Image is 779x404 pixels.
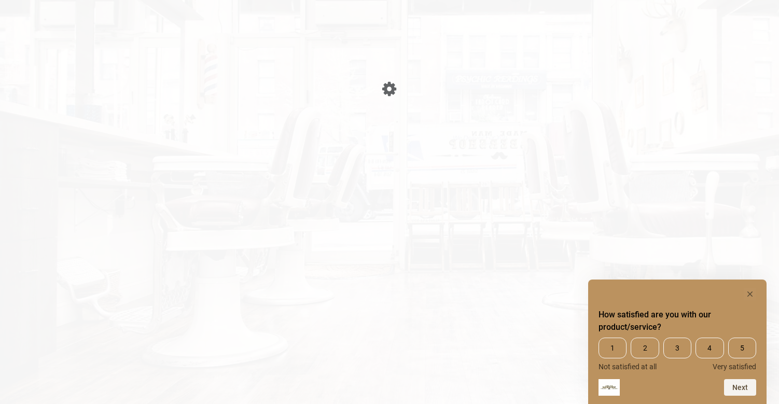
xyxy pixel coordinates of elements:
[663,338,691,358] span: 3
[724,379,756,396] button: Next question
[599,338,756,371] div: How satisfied are you with our product/service? Select an option from 1 to 5, with 1 being Not sa...
[599,363,657,371] span: Not satisfied at all
[744,288,756,300] button: Hide survey
[631,338,659,358] span: 2
[599,309,756,333] h2: How satisfied are you with our product/service? Select an option from 1 to 5, with 1 being Not sa...
[599,338,627,358] span: 1
[713,363,756,371] span: Very satisfied
[728,338,756,358] span: 5
[599,288,756,396] div: How satisfied are you with our product/service? Select an option from 1 to 5, with 1 being Not sa...
[695,338,724,358] span: 4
